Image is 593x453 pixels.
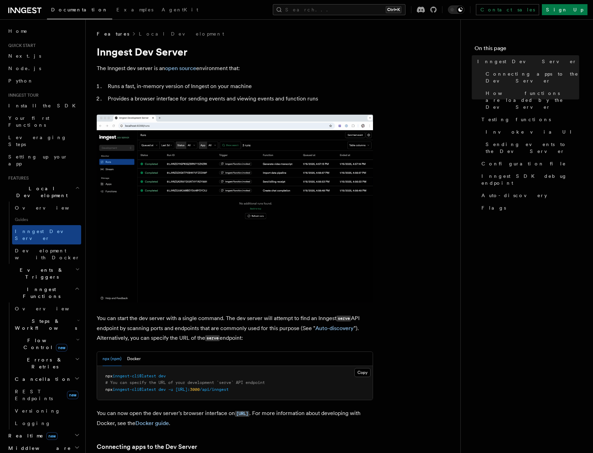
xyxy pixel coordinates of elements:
[481,116,551,123] span: Testing functions
[105,380,265,385] span: # You can specify the URL of your development `serve` API endpoint
[12,244,81,264] a: Development with Docker
[165,65,196,71] a: open source
[97,30,129,37] span: Features
[8,103,80,108] span: Install the SDK
[113,374,156,378] span: inngest-cli@latest
[6,432,58,439] span: Realtime
[12,373,81,385] button: Cancellation
[175,387,190,392] span: [URL]:
[56,344,67,351] span: new
[6,264,81,283] button: Events & Triggers
[477,58,577,65] span: Inngest Dev Server
[12,376,72,383] span: Cancellation
[106,81,373,91] li: Runs a fast, in-memory version of Inngest on your machine
[6,93,39,98] span: Inngest tour
[6,283,81,302] button: Inngest Functions
[6,25,81,37] a: Home
[8,66,41,71] span: Node.js
[67,391,78,399] span: new
[168,387,173,392] span: -u
[6,267,75,280] span: Events & Triggers
[386,6,401,13] kbd: Ctrl+K
[8,78,34,84] span: Python
[97,408,373,428] p: You can now open the dev server's browser interface on . For more information about developing wi...
[6,185,75,199] span: Local Development
[6,151,81,170] a: Setting up your app
[6,50,81,62] a: Next.js
[12,225,81,244] a: Inngest Dev Server
[6,175,29,181] span: Features
[315,325,354,331] a: Auto-discovery
[12,214,81,225] span: Guides
[479,170,579,189] a: Inngest SDK debug endpoint
[15,306,86,311] span: Overview
[15,229,74,241] span: Inngest Dev Server
[6,62,81,75] a: Node.js
[479,202,579,214] a: Flags
[486,70,579,84] span: Connecting apps to the Dev Server
[8,28,28,35] span: Home
[112,2,157,19] a: Examples
[12,354,81,373] button: Errors & Retries
[105,374,113,378] span: npx
[475,55,579,68] a: Inngest Dev Server
[205,335,220,341] code: serve
[448,6,465,14] button: Toggle dark mode
[481,192,547,199] span: Auto-discovery
[8,135,67,147] span: Leveraging Steps
[12,385,81,405] a: REST Endpointsnew
[12,337,76,351] span: Flow Control
[8,154,68,166] span: Setting up your app
[12,405,81,417] a: Versioning
[103,352,122,366] button: npx (npm)
[139,30,224,37] a: Local Development
[483,126,579,138] a: Invoke via UI
[6,445,71,452] span: Middleware
[6,286,75,300] span: Inngest Functions
[15,408,60,414] span: Versioning
[336,316,351,321] code: serve
[12,315,81,334] button: Steps & Workflows
[162,7,198,12] span: AgentKit
[6,99,81,112] a: Install the SDK
[483,68,579,87] a: Connecting apps to the Dev Server
[479,157,579,170] a: Configuration file
[481,204,506,211] span: Flags
[6,182,81,202] button: Local Development
[15,248,80,260] span: Development with Docker
[479,113,579,126] a: Testing functions
[8,53,41,59] span: Next.js
[12,334,81,354] button: Flow Controlnew
[8,115,49,128] span: Your first Functions
[354,368,371,377] button: Copy
[51,7,108,12] span: Documentation
[483,138,579,157] a: Sending events to the Dev Server
[12,356,75,370] span: Errors & Retries
[135,420,169,426] a: Docker guide
[12,202,81,214] a: Overview
[486,90,579,110] span: How functions are loaded by the Dev Server
[6,112,81,131] a: Your first Functions
[200,387,229,392] span: /api/inngest
[97,314,373,343] p: You can start the dev server with a single command. The dev server will attempt to find an Innges...
[97,115,373,302] img: Dev Server Demo
[116,7,153,12] span: Examples
[113,387,156,392] span: inngest-cli@latest
[46,432,58,440] span: new
[476,4,539,15] a: Contact sales
[486,141,579,155] span: Sending events to the Dev Server
[6,202,81,264] div: Local Development
[481,173,579,186] span: Inngest SDK debug endpoint
[159,374,166,378] span: dev
[542,4,587,15] a: Sign Up
[6,43,36,48] span: Quick start
[97,64,373,73] p: The Inngest dev server is an environment that:
[105,387,113,392] span: npx
[127,352,141,366] button: Docker
[47,2,112,19] a: Documentation
[483,87,579,113] a: How functions are loaded by the Dev Server
[6,430,81,442] button: Realtimenew
[481,160,566,167] span: Configuration file
[97,46,373,58] h1: Inngest Dev Server
[12,318,77,331] span: Steps & Workflows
